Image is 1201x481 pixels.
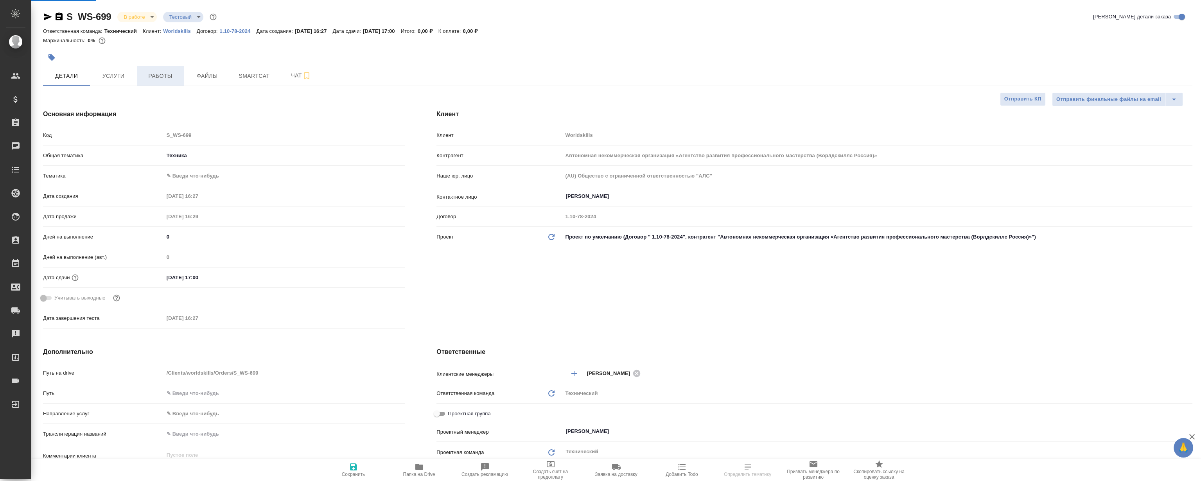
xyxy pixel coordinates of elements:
[562,129,1192,141] input: Пустое поле
[43,314,164,322] p: Дата завершения теста
[167,410,396,418] div: ✎ Введи что-нибудь
[583,459,649,481] button: Заявка на доставку
[562,230,1192,244] div: Проект по умолчанию (Договор " 1.10-78-2024", контрагент "Автономная некоммерческая организация «...
[1174,438,1193,458] button: 🙏
[220,27,257,34] a: 1.10-78-2024
[321,459,386,481] button: Сохранить
[342,472,365,477] span: Сохранить
[282,71,320,81] span: Чат
[43,410,164,418] p: Направление услуг
[386,459,452,481] button: Папка на Drive
[1188,196,1190,197] button: Open
[781,459,846,481] button: Призвать менеджера по развитию
[208,12,218,22] button: Доп статусы указывают на важность/срочность заказа
[143,28,163,34] p: Клиент:
[418,28,438,34] p: 0,00 ₽
[595,472,637,477] span: Заявка на доставку
[43,28,104,34] p: Ответственная команда:
[43,172,164,180] p: Тематика
[220,28,257,34] p: 1.10-78-2024
[436,389,494,397] p: Ответственная команда
[1177,440,1190,456] span: 🙏
[436,172,562,180] p: Наше юр. лицо
[562,387,1192,400] div: Технический
[164,272,232,283] input: ✎ Введи что-нибудь
[43,109,405,119] h4: Основная информация
[562,150,1192,161] input: Пустое поле
[164,312,232,324] input: Пустое поле
[164,129,406,141] input: Пустое поле
[587,368,643,378] div: [PERSON_NAME]
[164,149,406,162] div: Техника
[95,71,132,81] span: Услуги
[188,71,226,81] span: Файлы
[43,253,164,261] p: Дней на выполнение (авт.)
[562,170,1192,181] input: Пустое поле
[164,211,232,222] input: Пустое поле
[43,192,164,200] p: Дата создания
[436,213,562,221] p: Договор
[846,459,912,481] button: Скопировать ссылку на оценку заказа
[436,152,562,160] p: Контрагент
[403,472,435,477] span: Папка на Drive
[48,71,85,81] span: Детали
[167,14,194,20] button: Тестовый
[333,28,363,34] p: Дата сдачи:
[43,152,164,160] p: Общая тематика
[785,469,842,480] span: Призвать менеджера по развитию
[43,213,164,221] p: Дата продажи
[302,71,311,81] svg: Подписаться
[436,449,484,456] p: Проектная команда
[43,430,164,438] p: Транслитерация названий
[715,459,781,481] button: Определить тематику
[43,389,164,397] p: Путь
[43,131,164,139] p: Код
[1052,92,1165,106] button: Отправить финальные файлы на email
[43,233,164,241] p: Дней на выполнение
[164,251,406,263] input: Пустое поле
[54,12,64,22] button: Скопировать ссылку
[163,27,197,34] a: Worldskills
[43,274,70,282] p: Дата сдачи
[851,469,907,480] span: Скопировать ссылку на оценку заказа
[43,369,164,377] p: Путь на drive
[43,49,60,66] button: Добавить тэг
[1004,95,1041,104] span: Отправить КП
[452,459,518,481] button: Создать рекламацию
[163,28,197,34] p: Worldskills
[1052,92,1183,106] div: split button
[436,193,562,201] p: Контактное лицо
[164,367,406,379] input: Пустое поле
[666,472,698,477] span: Добавить Todo
[724,472,771,477] span: Определить тематику
[436,347,1192,357] h4: Ответственные
[436,370,562,378] p: Клиентские менеджеры
[401,28,418,34] p: Итого:
[43,12,52,22] button: Скопировать ссылку для ЯМессенджера
[587,370,635,377] span: [PERSON_NAME]
[562,211,1192,222] input: Пустое поле
[197,28,220,34] p: Договор:
[1000,92,1046,106] button: Отправить КП
[111,293,122,303] button: Выбери, если сб и вс нужно считать рабочими днями для выполнения заказа.
[43,347,405,357] h4: Дополнительно
[257,28,295,34] p: Дата создания:
[461,472,508,477] span: Создать рекламацию
[438,28,463,34] p: К оплате:
[142,71,179,81] span: Работы
[121,14,147,20] button: В работе
[167,172,396,180] div: ✎ Введи что-нибудь
[164,388,406,399] input: ✎ Введи что-нибудь
[448,410,490,418] span: Проектная группа
[70,273,80,283] button: Если добавить услуги и заполнить их объемом, то дата рассчитается автоматически
[164,231,406,242] input: ✎ Введи что-нибудь
[88,38,97,43] p: 0%
[235,71,273,81] span: Smartcat
[163,12,204,22] div: В работе
[104,28,143,34] p: Технический
[54,294,106,302] span: Учитывать выходные
[522,469,579,480] span: Создать счет на предоплату
[117,12,156,22] div: В работе
[649,459,715,481] button: Добавить Todo
[436,428,562,436] p: Проектный менеджер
